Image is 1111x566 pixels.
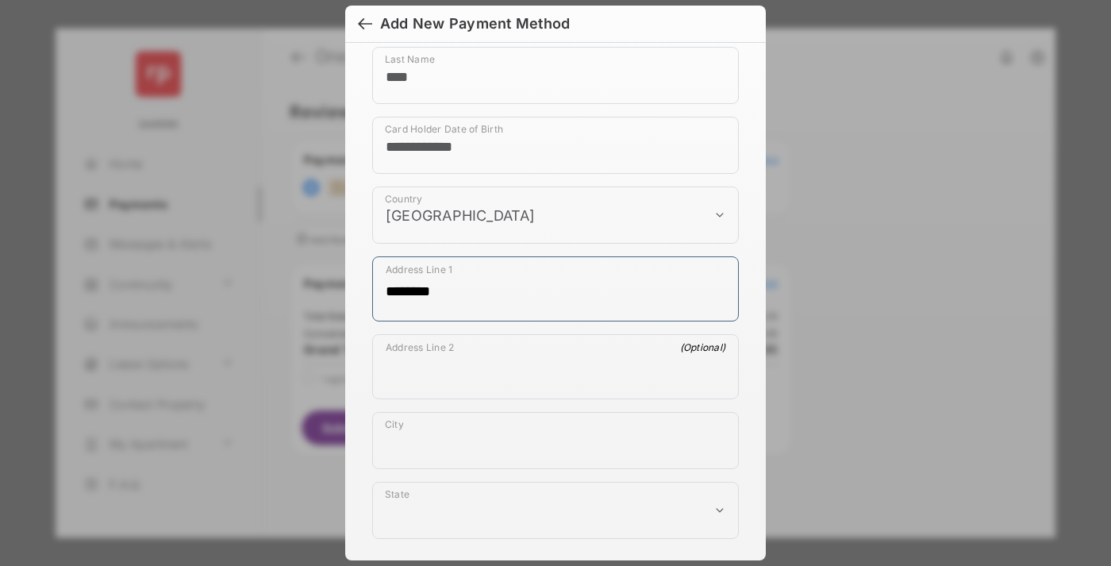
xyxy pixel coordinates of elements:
[372,334,739,399] div: payment_method_screening[postal_addresses][addressLine2]
[380,15,570,33] div: Add New Payment Method
[372,256,739,322] div: payment_method_screening[postal_addresses][addressLine1]
[372,412,739,469] div: payment_method_screening[postal_addresses][locality]
[372,482,739,539] div: payment_method_screening[postal_addresses][administrativeArea]
[372,187,739,244] div: payment_method_screening[postal_addresses][country]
